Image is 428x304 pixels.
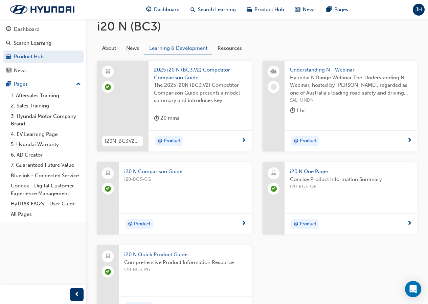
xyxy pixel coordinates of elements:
[190,5,195,14] span: search-icon
[154,6,180,14] span: Dashboard
[76,80,81,89] span: up-icon
[154,66,246,81] span: 2025 i20 N (BC3.V2) Competitor Comparison Guide.
[154,114,159,122] span: duration-icon
[124,259,246,266] span: Comprehensive Product Information Resource
[212,42,247,55] a: Resources
[105,137,140,145] span: I20N-BC3V2-CG25
[290,74,412,97] span: Hyundai N Range Webinar The 'Understanding N' Webinar, hosted by [PERSON_NAME], regarded as one o...
[263,162,418,235] a: i20 N One PagerConcise Product Information SummaryI20-BC3-OPtarget-iconProduct
[405,281,421,297] div: Open Intercom Messenger
[105,186,111,192] span: learningRecordVerb_COMPLETE-icon
[134,220,151,228] span: Product
[407,221,412,227] span: next-icon
[146,5,151,14] span: guage-icon
[300,220,316,228] span: Product
[413,4,425,16] button: JH
[295,5,300,14] span: news-icon
[271,169,276,178] span: laptop-icon
[290,3,321,17] a: news-iconNews
[8,111,84,129] a: 3. Hyundai Motor Company Brand
[407,138,412,144] span: next-icon
[6,40,11,46] span: search-icon
[8,181,84,199] a: Connex - Digital Customer Experience Management
[154,81,246,104] span: The 2025 i20N (BC3.V2) Competitor Comparison Guide presents a model summary and introduces key co...
[164,137,180,145] span: Product
[8,150,84,160] a: 6. AD Creator
[14,39,51,47] div: Search Learning
[3,78,84,90] button: Pages
[254,6,284,14] span: Product Hub
[290,176,412,183] span: Concise Product Information Summary
[241,138,246,144] span: next-icon
[14,25,40,33] div: Dashboard
[8,160,84,170] a: 7. Guaranteed Future Value
[106,67,110,76] span: learningResourceType_ELEARNING-icon
[6,81,11,87] span: pages-icon
[321,3,354,17] a: pages-iconPages
[3,22,84,78] button: DashboardSearch LearningProduct HubNews
[294,220,298,229] span: target-icon
[271,67,276,76] span: people-icon
[6,26,11,33] span: guage-icon
[290,183,412,191] span: I20-BC3-OP
[97,162,252,235] a: i20 N Comparison GuideI20-BC3-CGtarget-iconProduct
[8,90,84,101] a: 1. Aftersales Training
[300,137,316,145] span: Product
[144,42,212,55] a: Learning & Development
[8,129,84,140] a: 4. EV Learning Page
[271,84,277,90] span: learningRecordVerb_NONE-icon
[105,84,111,90] span: learningRecordVerb_COMPLETE-icon
[290,106,295,115] span: duration-icon
[124,266,246,274] span: I20-BC3-PG
[8,139,84,150] a: 5. Hyundai Warranty
[124,176,246,183] span: I20-BC3-CG
[154,114,179,122] div: 20 mins
[3,64,84,77] a: News
[290,97,412,104] span: SAL_UNDN
[334,6,348,14] span: Pages
[128,220,133,229] span: target-icon
[290,168,412,176] span: i20 N One Pager
[8,199,84,209] a: HyTRAK FAQ's - User Guide
[97,61,252,151] a: I20N-BC3V2-CG252025 i20 N (BC3.V2) Competitor Comparison Guide.The 2025 i20N (BC3.V2) Competitor ...
[8,101,84,111] a: 2. Sales Training
[3,2,81,17] img: Trak
[121,42,144,55] a: News
[185,3,241,17] a: search-iconSearch Learning
[6,68,11,74] span: news-icon
[124,168,246,176] span: i20 N Comparison Guide
[290,66,412,74] span: Understanding N - Webinar
[263,61,418,151] a: Understanding N - WebinarHyundai N Range Webinar The 'Understanding N' Webinar, hosted by [PERSON...
[198,6,236,14] span: Search Learning
[271,186,277,192] span: learningRecordVerb_COMPLETE-icon
[241,221,246,227] span: next-icon
[415,6,422,14] span: JH
[294,137,298,146] span: target-icon
[97,19,417,34] h1: i20 N (BC3)
[290,106,305,115] div: 1 hr
[14,67,27,75] div: News
[74,290,80,299] span: prev-icon
[3,23,84,36] a: Dashboard
[105,269,111,275] span: learningRecordVerb_COMPLETE-icon
[6,54,11,60] span: car-icon
[241,3,290,17] a: car-iconProduct Hub
[247,5,252,14] span: car-icon
[106,252,110,261] span: laptop-icon
[3,50,84,63] a: Product Hub
[158,137,162,146] span: target-icon
[8,170,84,181] a: Bluelink - Connected Service
[326,5,332,14] span: pages-icon
[3,37,84,49] a: Search Learning
[14,80,28,88] div: Pages
[303,6,316,14] span: News
[124,251,246,259] span: i20 N Quick Product Guide
[141,3,185,17] a: guage-iconDashboard
[97,42,121,55] a: About
[8,209,84,220] a: All Pages
[106,169,110,178] span: laptop-icon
